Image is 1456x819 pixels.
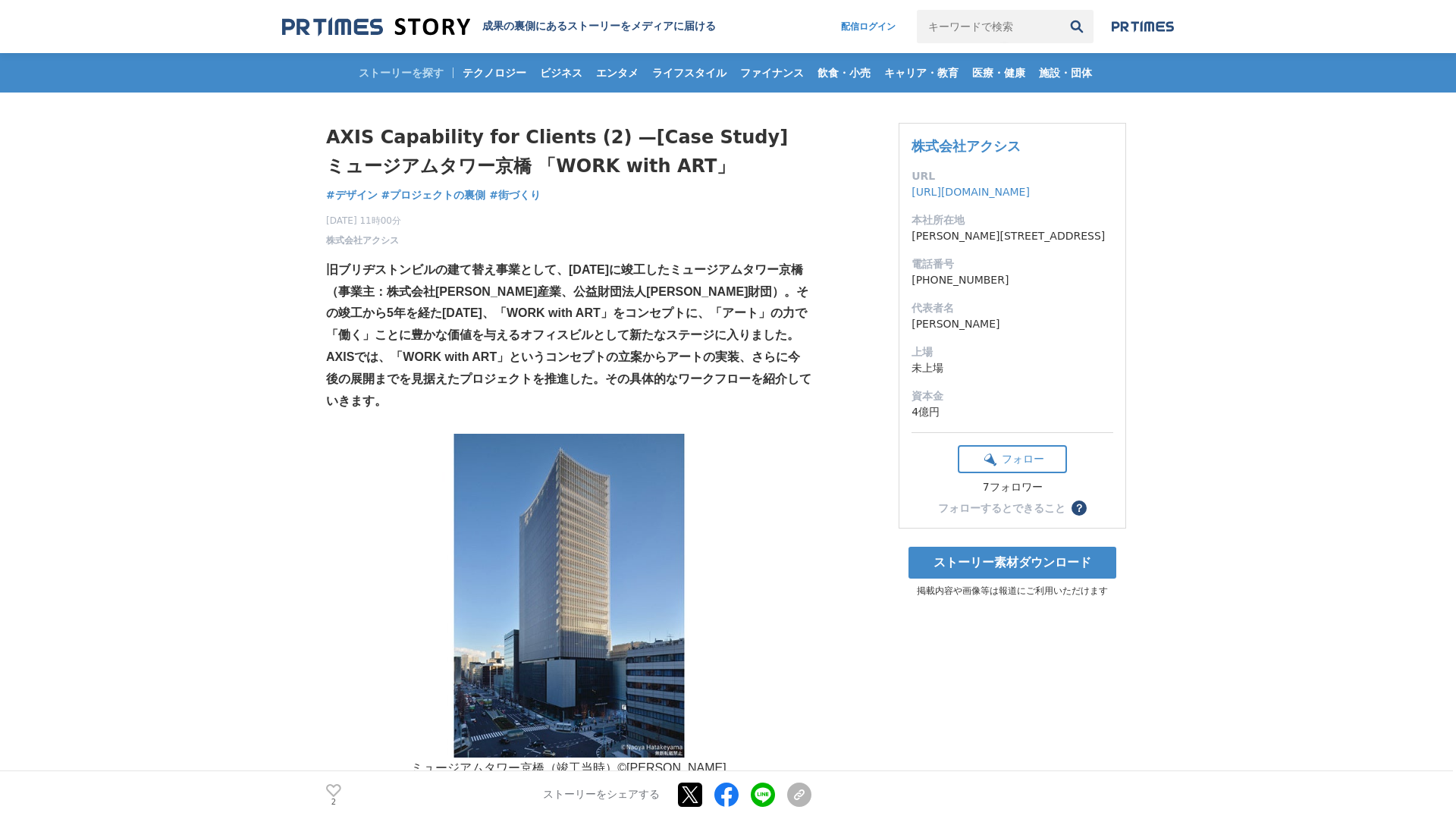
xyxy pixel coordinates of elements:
p: 2 [326,799,341,806]
dd: [PERSON_NAME][STREET_ADDRESS] [912,228,1113,244]
div: フォローするとできること [938,503,1065,513]
img: prtimes [1112,20,1174,33]
a: ストーリー素材ダウンロード [908,547,1116,579]
dt: URL [912,168,1113,184]
a: エンタメ [590,53,645,93]
dd: 未上場 [912,360,1113,376]
dd: 4億円 [912,404,1113,420]
span: 飲食・小売 [811,66,877,80]
img: 成果の裏側にあるストーリーをメディアに届ける [282,17,470,37]
a: 配信ログイン [826,10,911,43]
span: キャリア・教育 [878,66,965,80]
a: #プロジェクトの裏側 [381,187,486,203]
a: [URL][DOMAIN_NAME] [912,186,1030,198]
a: 飲食・小売 [811,53,877,93]
button: ？ [1072,500,1087,516]
span: #街づくり [489,188,541,202]
a: ビジネス [534,53,588,93]
button: 検索 [1060,10,1094,43]
span: #デザイン [326,188,378,202]
a: 株式会社アクシス [912,138,1021,154]
div: 7フォロワー [958,481,1067,494]
a: 施設・団体 [1033,53,1098,93]
span: エンタメ [590,66,645,80]
a: 医療・健康 [966,53,1031,93]
dd: [PHONE_NUMBER] [912,272,1113,288]
a: キャリア・教育 [878,53,965,93]
button: フォロー [958,445,1067,473]
p: ミュージアムタワー京橋（竣工当時）©︎[PERSON_NAME] [326,758,811,780]
img: thumbnail_f7baa5e0-9507-11f0-a3ac-3f37f5cef996.jpg [326,434,811,758]
dt: 電話番号 [912,256,1113,272]
strong: AXISでは、「WORK with ART」というコンセプトの立案からアートの実装、さらに今後の展開までを見据えたプロジェクトを推進した。その具体的なワークフローを紹介していきます。 [326,350,811,407]
span: ファイナンス [734,66,810,80]
a: #街づくり [489,187,541,203]
p: ストーリーをシェアする [543,789,660,802]
a: テクノロジー [457,53,532,93]
span: [DATE] 11時00分 [326,214,401,227]
span: ライフスタイル [646,66,733,80]
dt: 資本金 [912,388,1113,404]
h1: AXIS Capability for Clients (2) —[Case Study] ミュージアムタワー京橋 「WORK with ART」 [326,123,811,181]
span: テクノロジー [457,66,532,80]
a: #デザイン [326,187,378,203]
p: 掲載内容や画像等は報道にご利用いただけます [899,585,1126,598]
a: ファイナンス [734,53,810,93]
dt: 代表者名 [912,300,1113,316]
dd: [PERSON_NAME] [912,316,1113,332]
a: ライフスタイル [646,53,733,93]
span: 医療・健康 [966,66,1031,80]
strong: 旧ブリヂストンビルの建て替え事業として、[DATE]に竣工したミュージアムタワー京橋（事業主：株式会社[PERSON_NAME]産業、公益財団法人[PERSON_NAME]財団）。その竣工から5... [326,263,808,341]
span: #プロジェクトの裏側 [381,188,486,202]
span: ビジネス [534,66,588,80]
h2: 成果の裏側にあるストーリーをメディアに届ける [482,20,716,33]
dt: 本社所在地 [912,212,1113,228]
a: 株式会社アクシス [326,234,399,247]
span: 施設・団体 [1033,66,1098,80]
input: キーワードで検索 [917,10,1060,43]
dt: 上場 [912,344,1113,360]
a: 成果の裏側にあるストーリーをメディアに届ける 成果の裏側にあるストーリーをメディアに届ける [282,17,716,37]
span: ？ [1074,503,1084,513]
